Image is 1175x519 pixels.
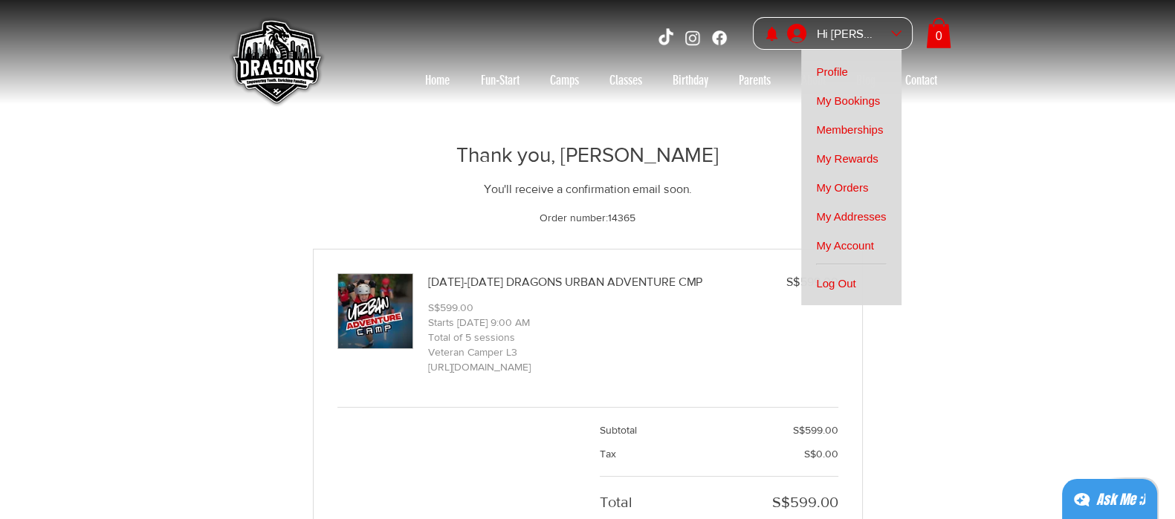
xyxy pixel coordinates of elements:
[816,173,868,202] span: My Orders
[926,18,951,48] a: Cart with 0 items
[804,448,838,460] span: S$0.00
[658,68,724,92] a: Birthday
[595,68,658,92] a: Classes
[772,494,838,510] span: S$599.00
[484,183,692,195] span: You'll receive a confirmation email soon.
[816,115,883,144] span: Memberships
[224,11,328,115] img: Skate Dragons logo with the slogan 'Empowering Youth, Enriching Families' in Singapore.
[816,86,880,115] span: My Bookings
[600,424,637,436] span: Subtotal
[428,273,739,291] div: [DATE]-[DATE] DRAGONS URBAN ADVENTURE CMP
[801,50,901,305] div: Members bar
[793,424,838,436] span: S$599.00
[428,330,739,345] li: Total of 5 sessions
[418,68,457,92] p: Home
[428,345,739,359] li: Veteran Camper L3
[600,448,616,460] span: Tax
[608,212,635,223] span: 14365
[428,359,739,374] li: [URL][DOMAIN_NAME]
[816,202,886,231] span: My Addresses
[816,269,855,298] span: Log Out
[935,29,942,42] text: 0
[794,68,833,92] p: About
[816,231,874,260] span: My Account
[410,68,953,92] nav: Site
[600,494,632,510] span: Total
[786,68,841,92] a: About
[540,212,608,223] span: Order number:
[656,28,729,48] ul: Social Bar
[898,68,945,92] p: Contact
[812,22,886,45] div: [PERSON_NAME]
[890,68,953,92] a: Contact
[764,26,780,42] a: Notifications
[456,143,719,166] span: Thank you, [PERSON_NAME]
[428,315,739,330] li: Starts [DATE] 9:00 AM
[665,68,716,92] p: Birthday
[602,68,650,92] p: Classes
[543,68,586,92] p: Camps
[724,68,786,92] a: Parents
[465,68,535,92] a: Fun-Start
[473,68,527,92] p: Fun-Start
[786,273,838,291] div: S$599.00
[1096,489,1145,510] div: Ask Me ;)
[428,300,473,315] span: S$599.00
[338,274,412,348] img: SEPT 8-12 DRAGONS URBAN ADVENTURE CMP
[816,144,878,173] span: My Rewards
[816,57,848,86] span: Profile
[782,18,912,50] div: Vivian Teoh account
[731,68,778,92] p: Parents
[535,68,595,92] a: Camps
[410,68,465,92] a: Home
